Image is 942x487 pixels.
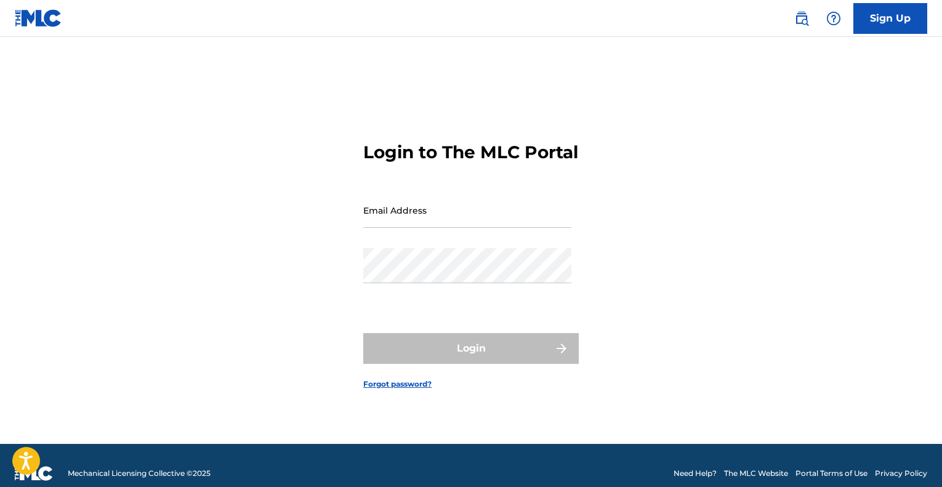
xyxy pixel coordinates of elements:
[794,11,809,26] img: search
[795,468,868,479] a: Portal Terms of Use
[875,468,927,479] a: Privacy Policy
[826,11,841,26] img: help
[724,468,788,479] a: The MLC Website
[674,468,717,479] a: Need Help?
[363,379,432,390] a: Forgot password?
[15,466,53,481] img: logo
[363,142,578,163] h3: Login to The MLC Portal
[789,6,814,31] a: Public Search
[68,468,211,479] span: Mechanical Licensing Collective © 2025
[15,9,62,27] img: MLC Logo
[853,3,927,34] a: Sign Up
[821,6,846,31] div: Help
